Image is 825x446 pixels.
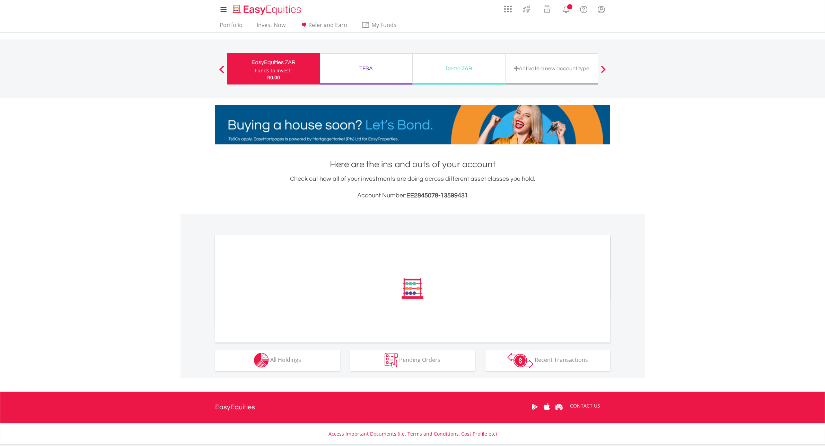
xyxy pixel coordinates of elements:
span: Recent Transactions [535,356,588,364]
img: pending_instructions-wht.png [385,353,398,368]
a: AppsGrid [500,2,516,13]
div: TFSA [324,64,408,73]
div: Activate a new account type [510,64,594,73]
a: Access Important Documents (i.e. Terms and Conditions, Cost Profile etc) [328,430,497,437]
div: Demo ZAR [417,64,501,73]
span: My Funds [361,20,407,29]
button: Pending Orders [350,350,475,371]
img: thrive-v2.svg [521,3,532,15]
span: Refer and Earn [308,21,347,29]
button: Recent Transactions [485,350,610,371]
a: My Profile [593,2,610,17]
a: CONTACT US [565,396,605,416]
div: EasyEquities ZAR [231,57,316,67]
h1: Here are the ins and outs of your account [215,158,610,171]
h3: Account Number: [215,191,610,200]
a: Vouchers [537,2,557,15]
img: EasyEquities_Logo.png [231,4,304,16]
span: All Holdings [270,356,301,364]
button: All Holdings [215,350,340,371]
a: Invest Now [254,21,288,32]
span: Pending Orders [399,356,440,364]
div: Funds to invest: [255,67,292,74]
a: Huawei [553,396,565,418]
a: Home page [230,2,304,16]
a: Portfolio [217,21,245,32]
a: Google Play [529,396,541,418]
img: grid-menu-icon.svg [504,5,512,13]
img: holdings-wht.png [254,353,269,368]
div: Check out how all of your investments are doing across different asset classes you hold. [215,174,610,200]
a: FAQ's and Support [575,2,593,16]
img: EasyMortage Promotion Banner [215,105,610,144]
a: Apple [541,396,553,418]
span: EE2845078-13599431 [406,192,468,199]
img: vouchers-v2.svg [541,3,553,15]
span: R0.00 [267,74,280,81]
img: transactions-zar-wht.png [507,353,533,368]
a: EasyEquities [215,392,255,423]
a: Notifications [557,2,575,16]
a: Refer and Earn [297,21,350,32]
